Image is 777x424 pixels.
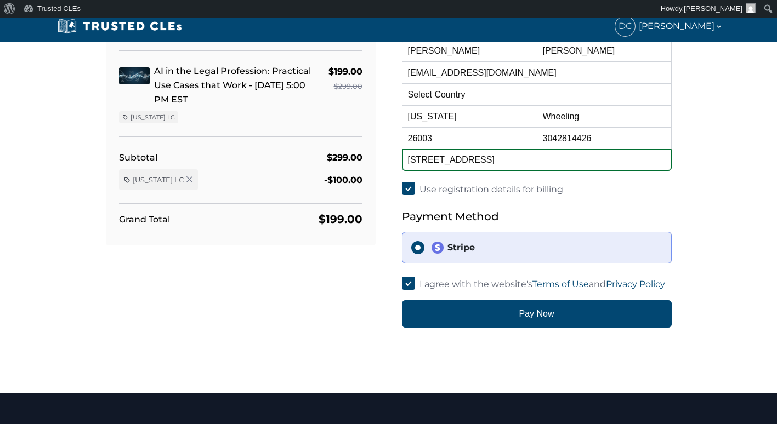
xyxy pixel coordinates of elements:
div: $299.00 [328,79,362,94]
span: I agree with the website's and [419,279,665,289]
div: Stripe [431,241,662,254]
div: $199.00 [319,210,362,228]
img: Trusted CLEs [54,18,185,35]
input: Postcode / ZIP [402,127,537,149]
input: First Name [402,39,537,61]
input: City [537,105,672,127]
div: Subtotal [119,150,157,165]
span: DC [615,16,635,36]
input: Last Name [537,39,672,61]
a: AI in the Legal Profession: Practical Use Cases that Work - [DATE] 5:00 PM EST [154,66,311,105]
div: $199.00 [328,64,362,79]
input: stripeStripe [411,241,424,254]
div: $299.00 [327,150,362,165]
button: Pay Now [402,300,672,328]
span: Use registration details for billing [419,184,563,194]
a: Privacy Policy [606,279,665,289]
span: [US_STATE] LC [133,175,184,185]
span: [PERSON_NAME] [639,19,723,33]
div: Grand Total [119,212,170,227]
div: -$100.00 [324,173,362,187]
h5: Payment Method [402,208,672,225]
img: stripe [431,241,444,254]
input: Email Address [402,61,672,83]
span: [PERSON_NAME] [684,4,742,13]
input: Address [402,149,672,171]
span: [US_STATE] LC [131,113,175,122]
img: AI in the Legal Profession: Practical Use Cases that Work - 10/15 - 5:00 PM EST [119,67,150,84]
a: Terms of Use [532,279,589,289]
input: Phone [537,127,672,149]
